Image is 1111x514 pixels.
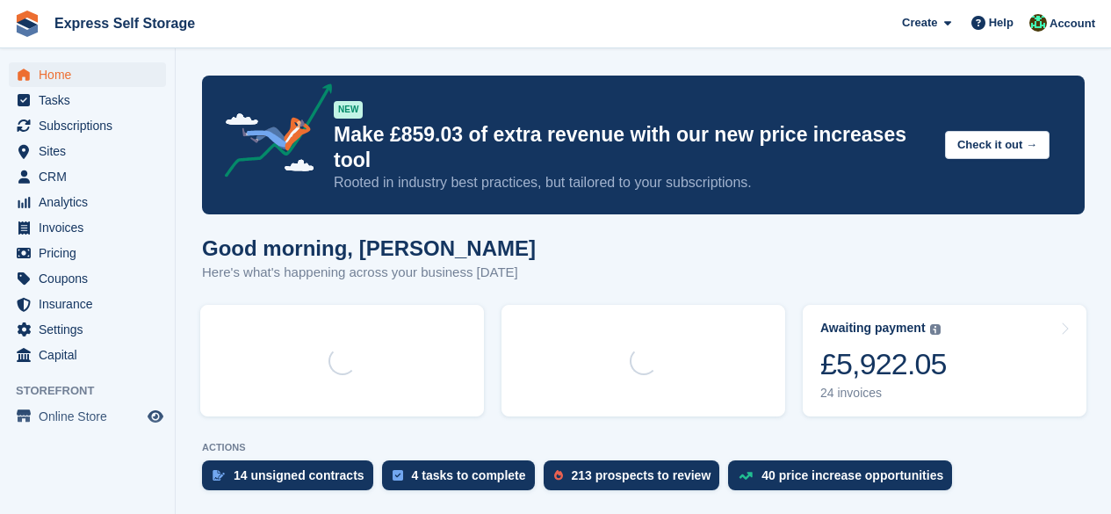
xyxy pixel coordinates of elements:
div: 4 tasks to complete [412,468,526,482]
div: £5,922.05 [820,346,947,382]
p: ACTIONS [202,442,1085,453]
img: prospect-51fa495bee0391a8d652442698ab0144808aea92771e9ea1ae160a38d050c398.svg [554,470,563,481]
div: 213 prospects to review [572,468,711,482]
span: Tasks [39,88,144,112]
img: contract_signature_icon-13c848040528278c33f63329250d36e43548de30e8caae1d1a13099fd9432cc5.svg [213,470,225,481]
a: menu [9,266,166,291]
div: Awaiting payment [820,321,926,336]
a: menu [9,241,166,265]
span: Pricing [39,241,144,265]
img: Shakiyra Davis [1029,14,1047,32]
p: Make £859.03 of extra revenue with our new price increases tool [334,122,931,173]
span: Account [1050,15,1095,33]
img: price_increase_opportunities-93ffe204e8149a01c8c9dc8f82e8f89637d9d84a8eef4429ea346261dce0b2c0.svg [739,472,753,480]
span: Sites [39,139,144,163]
button: Check it out → [945,131,1050,160]
a: 4 tasks to complete [382,460,544,499]
a: 14 unsigned contracts [202,460,382,499]
span: Help [989,14,1014,32]
img: task-75834270c22a3079a89374b754ae025e5fb1db73e45f91037f5363f120a921f8.svg [393,470,403,481]
a: menu [9,113,166,138]
a: menu [9,139,166,163]
p: Rooted in industry best practices, but tailored to your subscriptions. [334,173,931,192]
span: Settings [39,317,144,342]
h1: Good morning, [PERSON_NAME] [202,236,536,260]
span: Capital [39,343,144,367]
a: Preview store [145,406,166,427]
div: 24 invoices [820,386,947,401]
span: Coupons [39,266,144,291]
span: Online Store [39,404,144,429]
img: stora-icon-8386f47178a22dfd0bd8f6a31ec36ba5ce8667c1dd55bd0f319d3a0aa187defe.svg [14,11,40,37]
span: Analytics [39,190,144,214]
a: menu [9,292,166,316]
a: menu [9,215,166,240]
a: menu [9,62,166,87]
a: menu [9,88,166,112]
a: menu [9,404,166,429]
span: Invoices [39,215,144,240]
a: 213 prospects to review [544,460,729,499]
a: menu [9,164,166,189]
a: menu [9,190,166,214]
a: Express Self Storage [47,9,202,38]
span: Insurance [39,292,144,316]
a: menu [9,317,166,342]
a: menu [9,343,166,367]
a: 40 price increase opportunities [728,460,961,499]
span: CRM [39,164,144,189]
a: Awaiting payment £5,922.05 24 invoices [803,305,1086,416]
div: NEW [334,101,363,119]
p: Here's what's happening across your business [DATE] [202,263,536,283]
div: 40 price increase opportunities [761,468,943,482]
div: 14 unsigned contracts [234,468,364,482]
span: Storefront [16,382,175,400]
span: Home [39,62,144,87]
img: price-adjustments-announcement-icon-8257ccfd72463d97f412b2fc003d46551f7dbcb40ab6d574587a9cd5c0d94... [210,83,333,184]
img: icon-info-grey-7440780725fd019a000dd9b08b2336e03edf1995a4989e88bcd33f0948082b44.svg [930,324,941,335]
span: Subscriptions [39,113,144,138]
span: Create [902,14,937,32]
